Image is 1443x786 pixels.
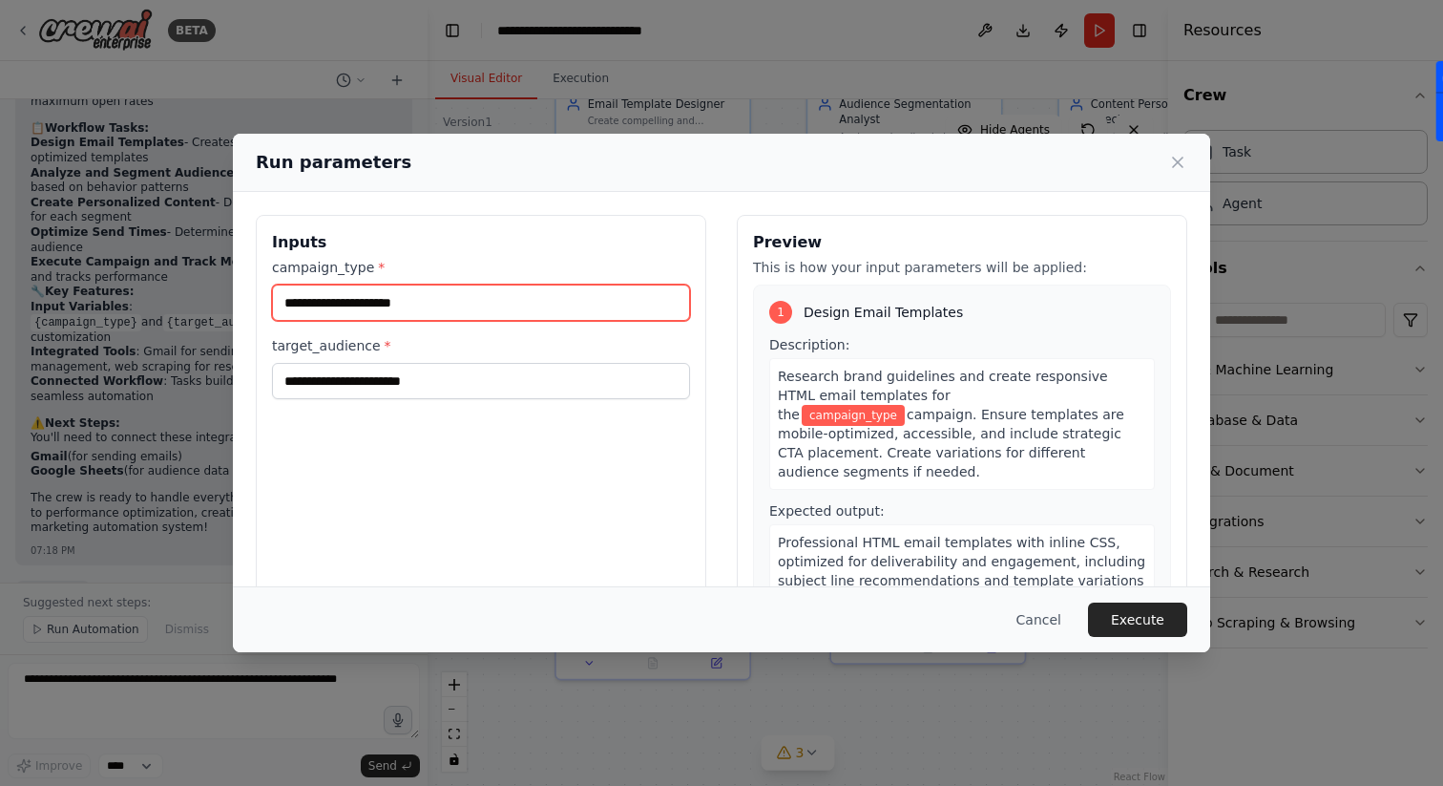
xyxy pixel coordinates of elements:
[778,535,1145,607] span: Professional HTML email templates with inline CSS, optimized for deliverability and engagement, i...
[778,407,1124,479] span: campaign. Ensure templates are mobile-optimized, accessible, and include strategic CTA placement....
[804,303,963,322] span: Design Email Templates
[769,337,849,352] span: Description:
[1088,603,1187,637] button: Execute
[272,231,690,254] h3: Inputs
[753,258,1171,277] p: This is how your input parameters will be applied:
[272,336,690,355] label: target_audience
[753,231,1171,254] h3: Preview
[769,503,885,519] span: Expected output:
[256,149,411,176] h2: Run parameters
[802,405,905,426] span: Variable: campaign_type
[778,369,1108,422] span: Research brand guidelines and create responsive HTML email templates for the
[272,258,690,277] label: campaign_type
[1001,603,1077,637] button: Cancel
[769,301,792,324] div: 1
